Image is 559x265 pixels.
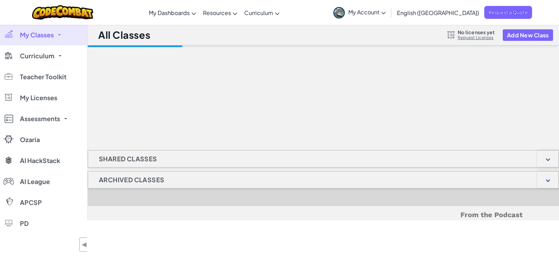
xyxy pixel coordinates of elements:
[20,53,55,59] span: Curriculum
[330,1,389,23] a: My Account
[32,5,93,20] img: CodeCombat logo
[484,6,532,19] a: Request a Quote
[20,74,66,80] span: Teacher Toolkit
[20,137,40,143] span: Ozaria
[20,32,54,38] span: My Classes
[20,157,60,164] span: AI HackStack
[124,209,523,220] h5: From the Podcast
[98,28,150,42] h1: All Classes
[241,3,283,22] a: Curriculum
[333,7,345,19] img: avatar
[458,35,495,41] a: Request Licenses
[145,3,199,22] a: My Dashboards
[88,150,168,168] h1: Shared Classes
[244,9,273,16] span: Curriculum
[81,240,87,250] span: ◀
[458,29,495,35] span: No licenses yet
[149,9,190,16] span: My Dashboards
[199,3,241,22] a: Resources
[20,116,60,122] span: Assessments
[397,9,479,16] span: English ([GEOGRAPHIC_DATA])
[393,3,482,22] a: English ([GEOGRAPHIC_DATA])
[20,178,50,185] span: AI League
[88,171,175,189] h1: Archived Classes
[503,29,553,41] button: Add New Class
[348,8,386,16] span: My Account
[20,95,57,101] span: My Licenses
[203,9,231,16] span: Resources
